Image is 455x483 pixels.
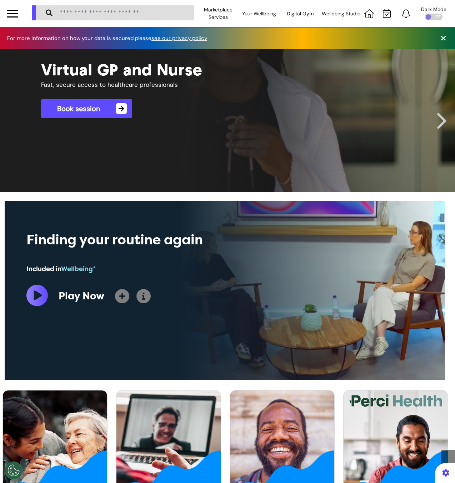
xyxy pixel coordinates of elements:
button: Open Preferences [5,462,22,479]
div: For more information on how your data is secured please [7,36,214,41]
span: → [116,103,127,114]
div: Dark Mode [421,7,446,12]
div: Your Wellbeing [239,4,280,24]
h1: Virtual GP and Nurse [41,60,414,79]
div: OFF [425,14,442,20]
span: Wellbeing [61,265,96,273]
sup: + [93,264,96,270]
div: Digital Gym [280,4,321,24]
a: Book session→ [41,99,132,118]
div: Finding your routine again [26,230,269,250]
h4: Fast, secure access to healthcare professionals [41,81,325,88]
div: Play Now [59,289,104,304]
div: Marketplace Services [198,4,239,24]
div: Wellbeing Studio [320,4,361,24]
div: Included in [26,264,269,274]
a: see our privacy policy [151,35,207,42]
